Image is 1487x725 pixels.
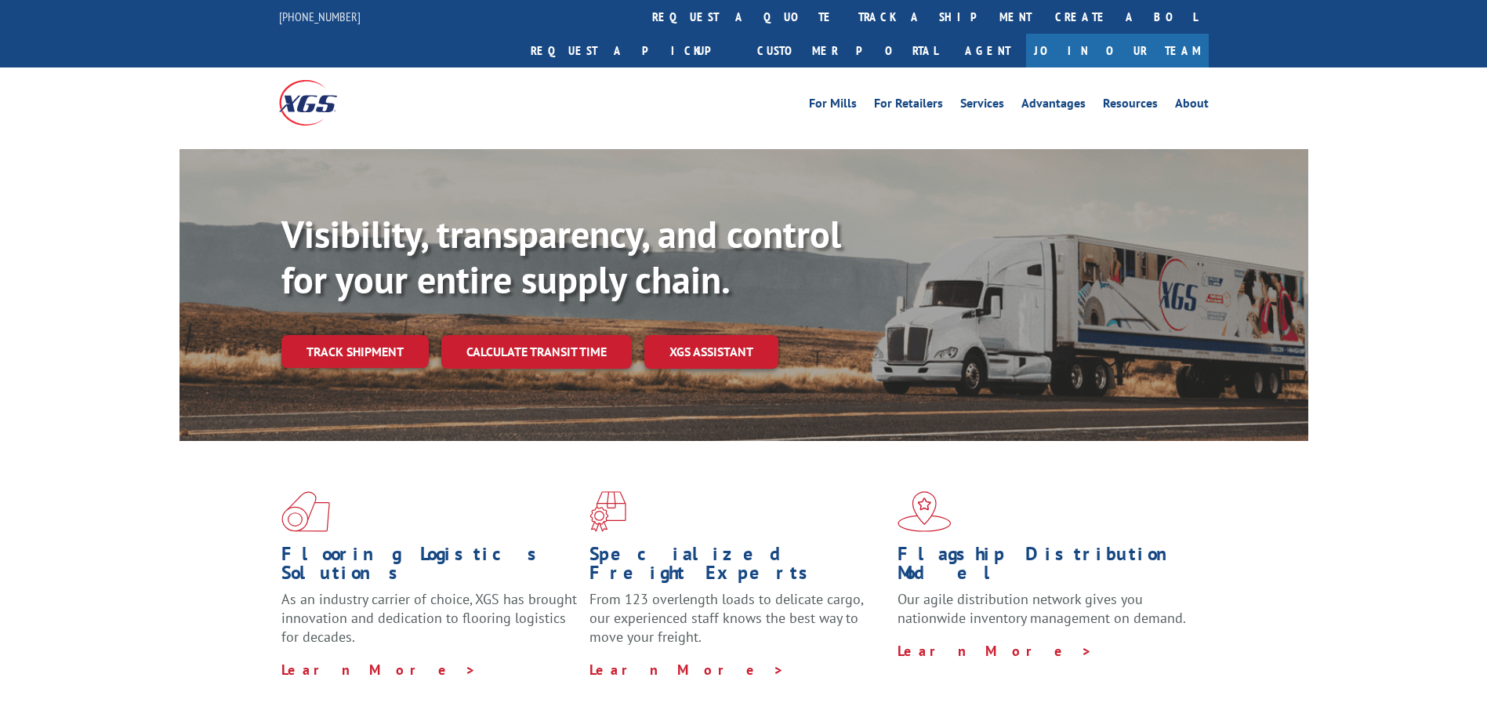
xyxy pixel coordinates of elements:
h1: Flagship Distribution Model [898,545,1194,590]
img: xgs-icon-flagship-distribution-model-red [898,491,952,532]
a: Services [960,97,1004,115]
a: Track shipment [281,335,429,368]
a: For Mills [809,97,857,115]
a: [PHONE_NUMBER] [279,9,361,24]
h1: Specialized Freight Experts [589,545,886,590]
h1: Flooring Logistics Solutions [281,545,578,590]
a: Join Our Team [1026,34,1209,67]
img: xgs-icon-focused-on-flooring-red [589,491,626,532]
a: Advantages [1021,97,1086,115]
a: Customer Portal [745,34,949,67]
a: Learn More > [281,661,477,679]
a: Request a pickup [519,34,745,67]
a: Learn More > [898,642,1093,660]
a: About [1175,97,1209,115]
a: Calculate transit time [441,335,632,369]
span: As an industry carrier of choice, XGS has brought innovation and dedication to flooring logistics... [281,590,577,646]
p: From 123 overlength loads to delicate cargo, our experienced staff knows the best way to move you... [589,590,886,660]
img: xgs-icon-total-supply-chain-intelligence-red [281,491,330,532]
a: Learn More > [589,661,785,679]
b: Visibility, transparency, and control for your entire supply chain. [281,209,841,304]
a: Resources [1103,97,1158,115]
a: XGS ASSISTANT [644,335,778,369]
a: For Retailers [874,97,943,115]
a: Agent [949,34,1026,67]
span: Our agile distribution network gives you nationwide inventory management on demand. [898,590,1186,627]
